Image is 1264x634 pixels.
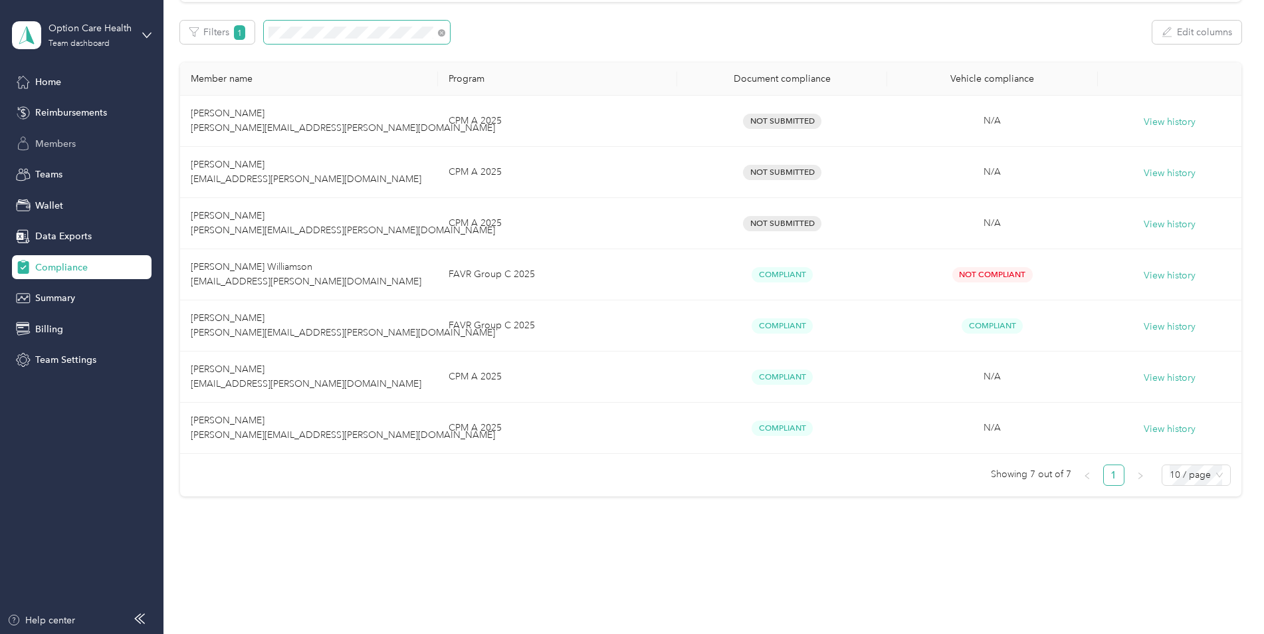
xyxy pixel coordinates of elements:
[1190,560,1264,634] iframe: Everlance-gr Chat Button Frame
[35,261,88,274] span: Compliance
[438,96,677,147] td: CPM A 2025
[688,73,877,84] div: Document compliance
[1144,115,1196,130] button: View history
[191,210,495,236] span: [PERSON_NAME] [PERSON_NAME][EMAIL_ADDRESS][PERSON_NAME][DOMAIN_NAME]
[752,267,813,282] span: Compliant
[898,73,1087,84] div: Vehicle compliance
[1144,422,1196,437] button: View history
[1144,320,1196,334] button: View history
[438,62,677,96] th: Program
[952,267,1033,282] span: Not Compliant
[752,421,813,436] span: Compliant
[1144,371,1196,385] button: View history
[234,25,246,40] span: 1
[7,613,75,627] button: Help center
[984,217,1001,229] span: N/A
[49,40,110,48] div: Team dashboard
[438,300,677,352] td: FAVR Group C 2025
[35,291,75,305] span: Summary
[35,137,76,151] span: Members
[1152,21,1241,44] button: Edit columns
[984,166,1001,177] span: N/A
[180,21,255,44] button: Filters1
[1077,465,1098,486] li: Previous Page
[984,422,1001,433] span: N/A
[191,415,495,441] span: [PERSON_NAME] [PERSON_NAME][EMAIL_ADDRESS][PERSON_NAME][DOMAIN_NAME]
[191,312,495,338] span: [PERSON_NAME] [PERSON_NAME][EMAIL_ADDRESS][PERSON_NAME][DOMAIN_NAME]
[191,108,495,134] span: [PERSON_NAME] [PERSON_NAME][EMAIL_ADDRESS][PERSON_NAME][DOMAIN_NAME]
[191,261,421,287] span: [PERSON_NAME] Williamson [EMAIL_ADDRESS][PERSON_NAME][DOMAIN_NAME]
[1144,268,1196,283] button: View history
[35,106,107,120] span: Reimbursements
[438,198,677,249] td: CPM A 2025
[1077,465,1098,486] button: left
[35,322,63,336] span: Billing
[35,229,92,243] span: Data Exports
[1136,472,1144,480] span: right
[752,370,813,385] span: Compliant
[1130,465,1151,486] li: Next Page
[438,147,677,198] td: CPM A 2025
[191,159,421,185] span: [PERSON_NAME] [EMAIL_ADDRESS][PERSON_NAME][DOMAIN_NAME]
[1103,465,1124,486] li: 1
[743,165,821,180] span: Not Submitted
[1162,465,1231,486] div: Page Size
[743,216,821,231] span: Not Submitted
[1104,465,1124,485] a: 1
[438,403,677,454] td: CPM A 2025
[1144,166,1196,181] button: View history
[1144,217,1196,232] button: View history
[743,114,821,129] span: Not Submitted
[991,465,1071,484] span: Showing 7 out of 7
[984,115,1001,126] span: N/A
[1170,465,1223,485] span: 10 / page
[438,352,677,403] td: CPM A 2025
[1083,472,1091,480] span: left
[49,21,132,35] div: Option Care Health
[35,167,62,181] span: Teams
[1130,465,1151,486] button: right
[438,249,677,300] td: FAVR Group C 2025
[962,318,1023,334] span: Compliant
[984,371,1001,382] span: N/A
[35,353,96,367] span: Team Settings
[35,199,63,213] span: Wallet
[752,318,813,334] span: Compliant
[35,75,61,89] span: Home
[180,62,438,96] th: Member name
[191,364,421,389] span: [PERSON_NAME] [EMAIL_ADDRESS][PERSON_NAME][DOMAIN_NAME]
